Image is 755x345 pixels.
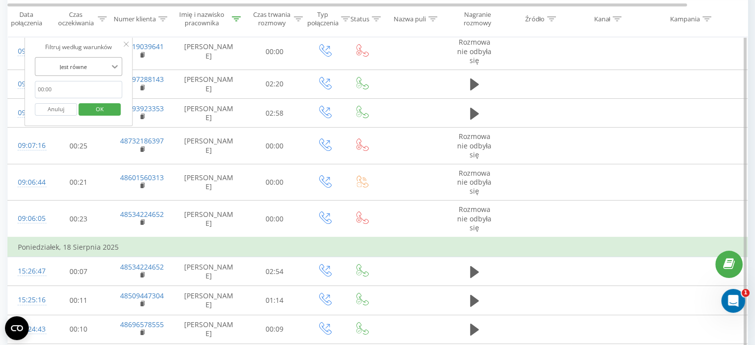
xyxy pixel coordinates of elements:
a: 48696578555 [120,320,164,329]
td: 02:20 [244,69,306,98]
td: 00:09 [244,315,306,344]
td: [PERSON_NAME] [174,99,244,128]
td: 00:23 [48,201,110,237]
td: 00:07 [48,257,110,286]
td: [PERSON_NAME] [174,315,244,344]
a: 48797288143 [120,74,164,84]
div: 09:15:54 [18,42,38,61]
td: 00:00 [244,164,306,201]
div: Nazwa puli [394,14,426,23]
div: Kanał [594,14,610,23]
span: OK [86,101,114,117]
div: Typ połączenia [307,10,339,27]
div: Czas trwania rozmowy [252,10,291,27]
td: 00:21 [48,164,110,201]
div: Numer klienta [114,14,156,23]
div: Imię i nazwisko pracownika [174,10,230,27]
div: 09:06:05 [18,209,38,228]
div: 15:26:47 [18,262,38,281]
span: Rozmowa nie odbyła się [457,37,491,65]
td: [PERSON_NAME] [174,69,244,98]
div: 09:06:44 [18,173,38,192]
div: Data połączenia [8,10,45,27]
input: 00:00 [35,81,122,98]
td: 00:25 [48,128,110,164]
td: 00:10 [48,315,110,344]
a: 48509447304 [120,291,164,300]
div: 09:13:17 [18,74,38,94]
td: 00:00 [244,33,306,70]
td: 00:00 [244,128,306,164]
a: 48519039641 [120,42,164,51]
div: Źródło [525,14,545,23]
div: 09:07:48 [18,103,38,123]
td: 01:14 [244,286,306,315]
div: 09:07:16 [18,136,38,155]
td: [PERSON_NAME] [174,128,244,164]
a: 48601560313 [120,173,164,182]
span: Rozmowa nie odbyła się [457,205,491,232]
div: Czas oczekiwania [56,10,95,27]
span: 1 [742,289,750,297]
a: 48793923353 [120,104,164,113]
td: 02:58 [244,99,306,128]
button: Open CMP widget [5,316,29,340]
td: [PERSON_NAME] [174,164,244,201]
td: [PERSON_NAME] [174,286,244,315]
div: Status [350,14,369,23]
div: Filtruj według warunków [35,42,122,52]
a: 48534224652 [120,262,164,272]
td: 00:11 [48,286,110,315]
td: [PERSON_NAME] [174,201,244,237]
td: 00:00 [244,201,306,237]
span: Rozmowa nie odbyła się [457,168,491,196]
button: OK [78,103,121,116]
span: Rozmowa nie odbyła się [457,132,491,159]
td: 02:54 [244,257,306,286]
div: 15:25:16 [18,290,38,310]
td: [PERSON_NAME] [174,257,244,286]
div: 15:24:43 [18,320,38,339]
iframe: Intercom live chat [721,289,745,313]
div: Kampania [670,14,700,23]
a: 48534224652 [120,209,164,219]
td: [PERSON_NAME] [174,33,244,70]
div: Nagranie rozmowy [453,10,501,27]
a: 48732186397 [120,136,164,145]
button: Anuluj [35,103,77,116]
